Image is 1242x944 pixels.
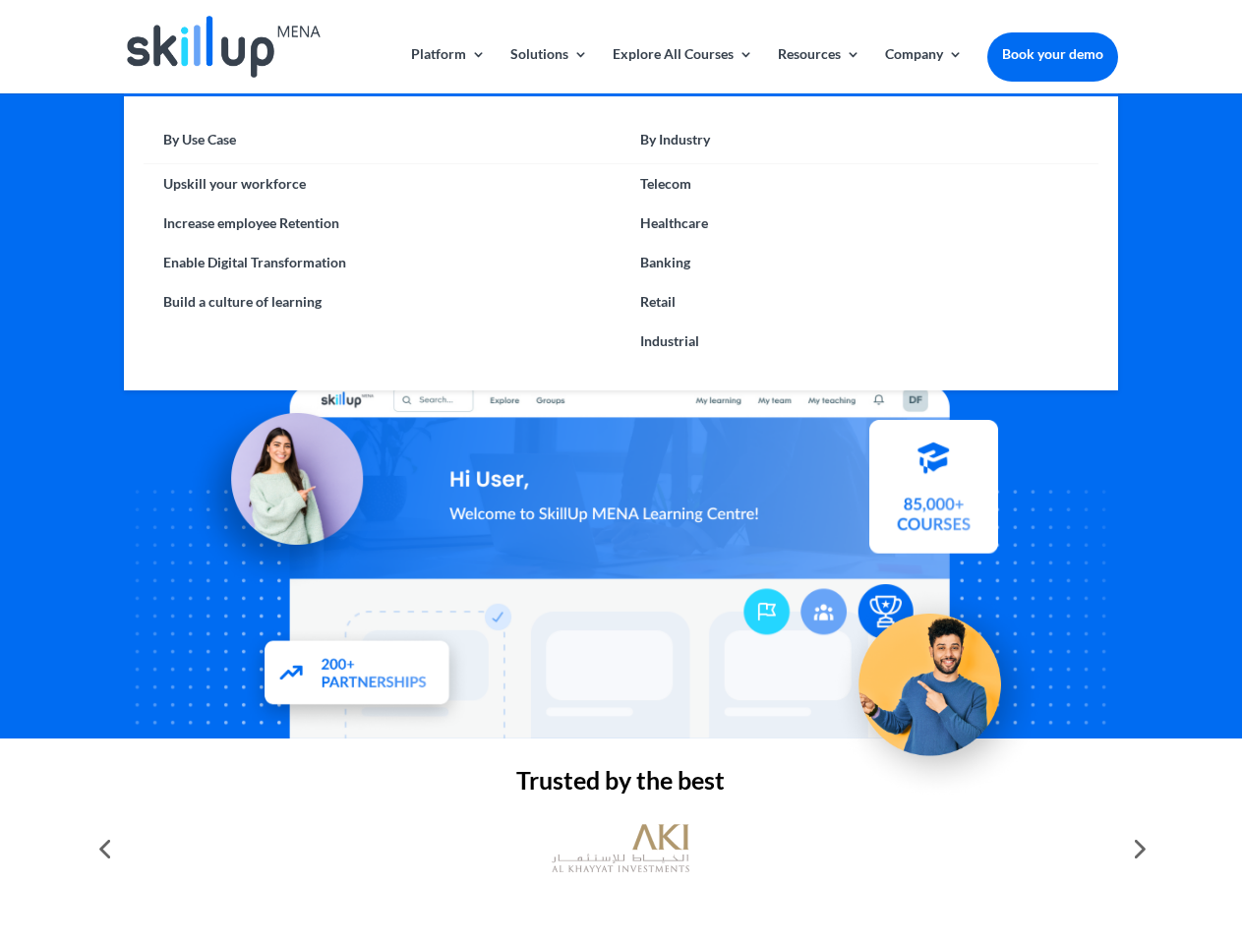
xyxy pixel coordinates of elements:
[144,204,621,243] a: Increase employee Retention
[621,164,1097,204] a: Telecom
[621,126,1097,164] a: By Industry
[778,47,860,93] a: Resources
[124,768,1117,802] h2: Trusted by the best
[869,428,998,561] img: Courses library - SkillUp MENA
[885,47,963,93] a: Company
[552,814,689,883] img: al khayyat investments logo
[613,47,753,93] a: Explore All Courses
[830,572,1048,791] img: Upskill your workforce - SkillUp
[144,282,621,322] a: Build a culture of learning
[127,16,320,78] img: Skillup Mena
[411,47,486,93] a: Platform
[621,282,1097,322] a: Retail
[621,322,1097,361] a: Industrial
[144,164,621,204] a: Upskill your workforce
[184,391,383,590] img: Learning Management Solution - SkillUp
[510,47,588,93] a: Solutions
[144,243,621,282] a: Enable Digital Transformation
[621,204,1097,243] a: Healthcare
[144,126,621,164] a: By Use Case
[621,243,1097,282] a: Banking
[244,621,472,729] img: Partners - SkillUp Mena
[987,32,1118,76] a: Book your demo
